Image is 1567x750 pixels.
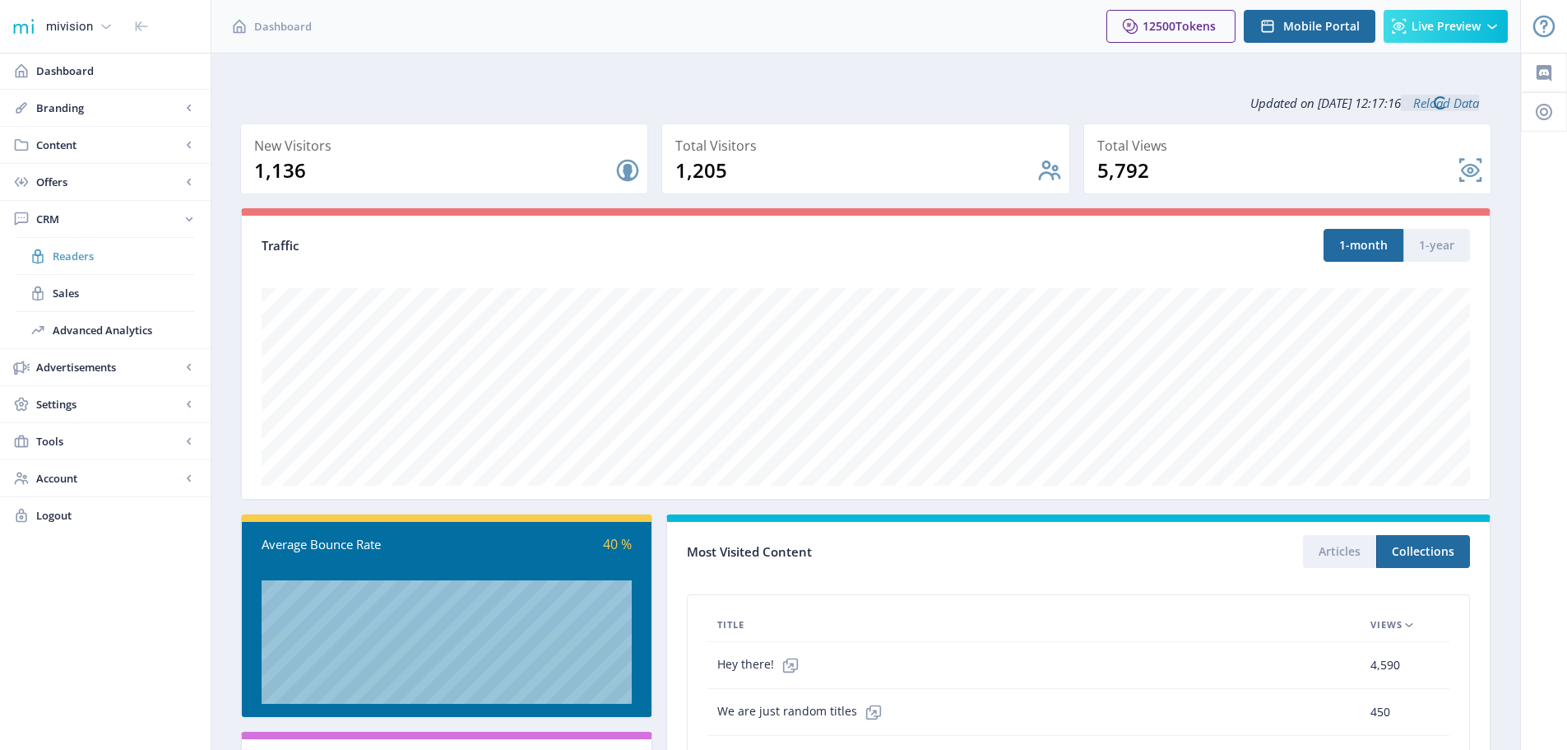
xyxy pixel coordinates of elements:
span: 450 [1370,702,1390,722]
span: Tools [36,433,181,450]
div: mivision [46,8,93,44]
div: 1,205 [675,157,1036,184]
span: We are just random titles [717,696,890,729]
span: Views [1370,615,1402,635]
div: 1,136 [254,157,614,184]
a: Readers [16,238,194,274]
span: Readers [53,248,194,264]
span: Mobile Portal [1283,20,1360,33]
a: Reload Data [1401,95,1479,111]
a: Advanced Analytics [16,312,194,348]
span: 40 % [603,535,632,553]
button: 12500Tokens [1106,10,1236,43]
span: Advertisements [36,359,181,375]
span: Account [36,470,181,487]
div: Total Visitors [675,134,1062,157]
span: Branding [36,100,181,116]
span: Tokens [1175,18,1216,34]
div: Average Bounce Rate [262,535,447,554]
button: Articles [1303,535,1376,568]
div: Traffic [262,236,866,255]
span: Advanced Analytics [53,322,194,338]
span: Logout [36,507,197,524]
div: Most Visited Content [687,539,1078,565]
span: Content [36,137,181,153]
div: Updated on [DATE] 12:17:16 [240,82,1491,123]
div: Total Views [1097,134,1484,157]
img: 1f20cf2a-1a19-485c-ac21-848c7d04f45b.png [10,13,36,40]
span: Dashboard [254,18,312,35]
button: Mobile Portal [1244,10,1375,43]
span: CRM [36,211,181,227]
span: Hey there! [717,649,807,682]
button: 1-month [1324,229,1403,262]
div: 5,792 [1097,157,1458,184]
span: 4,590 [1370,655,1400,675]
span: Offers [36,174,181,190]
button: 1-year [1403,229,1470,262]
a: Sales [16,275,194,311]
span: Title [717,615,744,635]
span: Live Preview [1412,20,1481,33]
span: Sales [53,285,194,301]
span: Dashboard [36,63,197,79]
button: Live Preview [1384,10,1508,43]
span: Settings [36,396,181,412]
div: New Visitors [254,134,641,157]
button: Collections [1376,535,1470,568]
